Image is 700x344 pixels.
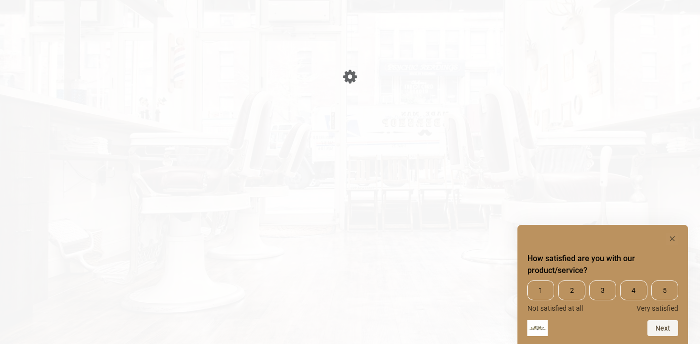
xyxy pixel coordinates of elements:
[527,280,554,300] span: 1
[647,320,678,336] button: Next question
[666,233,678,245] button: Hide survey
[620,280,647,300] span: 4
[527,233,678,336] div: How satisfied are you with our product/service? Select an option from 1 to 5, with 1 being Not sa...
[636,304,678,312] span: Very satisfied
[589,280,616,300] span: 3
[527,280,678,312] div: How satisfied are you with our product/service? Select an option from 1 to 5, with 1 being Not sa...
[527,253,678,276] h2: How satisfied are you with our product/service? Select an option from 1 to 5, with 1 being Not sa...
[651,280,678,300] span: 5
[527,304,583,312] span: Not satisfied at all
[558,280,585,300] span: 2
